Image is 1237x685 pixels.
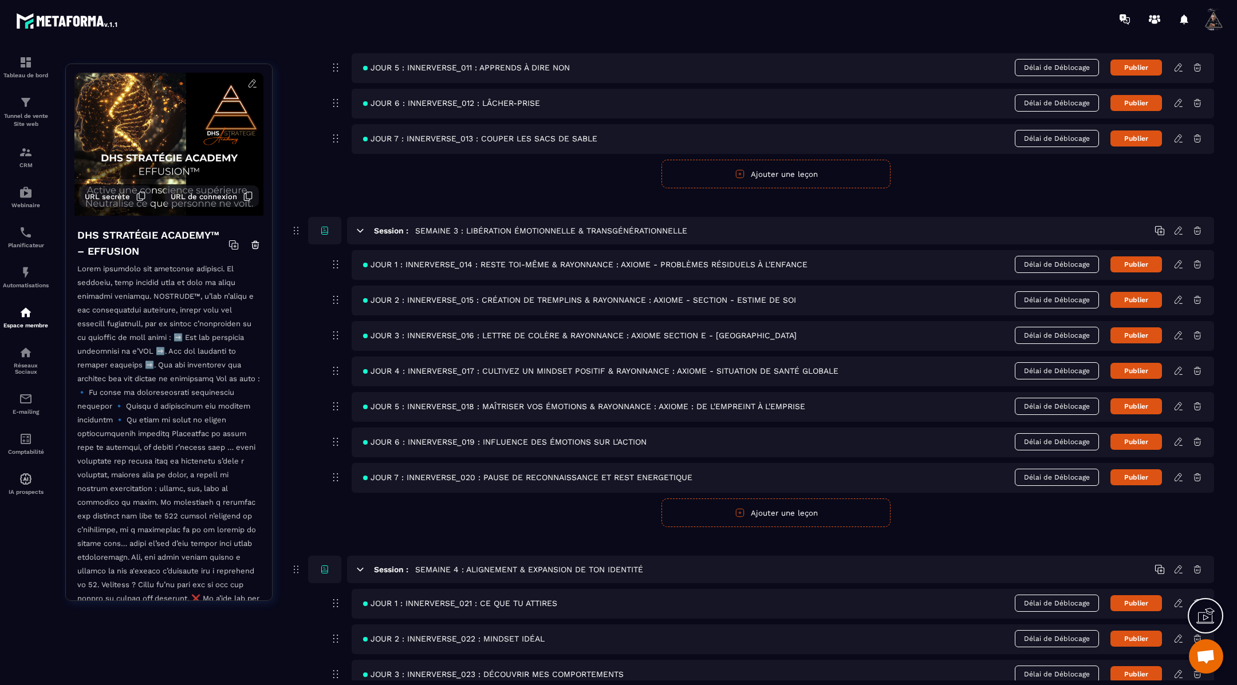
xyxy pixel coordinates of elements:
[79,185,152,207] button: URL secrète
[3,177,49,217] a: automationsautomationsWebinaire
[3,137,49,177] a: formationformationCRM
[3,449,49,455] p: Comptabilité
[1015,94,1099,112] span: Délai de Déblocage
[1015,291,1099,308] span: Délai de Déblocage
[374,226,408,235] h6: Session :
[19,392,33,406] img: email
[77,227,229,259] h4: DHS STRATÉGIE ACADEMY™ – EFFUSION
[1015,595,1099,612] span: Délai de Déblocage
[3,489,49,495] p: IA prospects
[3,112,49,128] p: Tunnel de vente Site web
[3,202,49,208] p: Webinaire
[3,282,49,288] p: Automatisations
[1015,433,1099,450] span: Délai de Déblocage
[3,87,49,137] a: formationformationTunnel de vente Site web
[3,383,49,423] a: emailemailE-mailing
[415,225,687,236] h5: SEMAINE 3 : LIBÉRATION ÉMOTIONNELLE & TRANSGÉNÉRATIONNELLE
[1015,256,1099,273] span: Délai de Déblocage
[19,472,33,486] img: automations
[1110,434,1162,450] button: Publier
[363,98,540,108] span: JOUR 6 : INNERVERSE_012 : LÂCHER-PRISE
[3,72,49,78] p: Tableau de bord
[363,437,647,446] span: JOUR 6 : INNERVERSE_019 : INFLUENCE DES ÉMOTIONS SUR L'ACTION
[363,599,557,608] span: JOUR 1 : INNERVERSE_021 : CE QUE TU ATTIRES
[19,96,33,109] img: formation
[1015,327,1099,344] span: Délai de Déblocage
[3,362,49,375] p: Réseaux Sociaux
[363,402,805,411] span: JOUR 5 : INNERVERSE_018 : MAÎTRISER VOS ÉMOTIONS & RAYONNANCE : AXIOME : DE L'EMPREINT À L'EMPRISE
[374,565,408,574] h6: Session :
[661,160,891,188] button: Ajouter une leçon
[363,295,796,304] span: JOUR 2 : INNERVERSE_015 : CRÉATION DE TREMPLINS & RAYONNANCE : AXIOME - SECTION - ESTIME DE SOI
[1015,398,1099,415] span: Délai de Déblocage
[3,47,49,87] a: formationformationTableau de bord
[1015,362,1099,379] span: Délai de Déblocage
[19,306,33,319] img: automations
[1110,256,1162,272] button: Publier
[363,260,807,269] span: JOUR 1 : INNERVERSE_014 : RESTE TOI-MÊME & RAYONNANCE : AXIOME - PROBLÈMES RÉSIDUELS À L'ENFANCE
[1110,95,1162,111] button: Publier
[19,56,33,69] img: formation
[1110,469,1162,485] button: Publier
[1110,292,1162,308] button: Publier
[19,266,33,279] img: automations
[19,346,33,359] img: social-network
[171,192,237,201] span: URL de connexion
[363,331,797,340] span: JOUR 3 : INNERVERSE_016 : LETTRE DE COLÈRE & RAYONNANCE : AXIOME SECTION E - [GEOGRAPHIC_DATA]
[165,185,259,207] button: URL de connexion
[19,225,33,239] img: scheduler
[1015,469,1099,486] span: Délai de Déblocage
[3,423,49,464] a: accountantaccountantComptabilité
[19,185,33,199] img: automations
[3,217,49,257] a: schedulerschedulerPlanificateur
[1110,130,1162,146] button: Publier
[1015,130,1099,147] span: Délai de Déblocage
[1015,666,1099,683] span: Délai de Déblocage
[1110,363,1162,379] button: Publier
[1110,666,1162,682] button: Publier
[3,337,49,383] a: social-networksocial-networkRéseaux Sociaux
[1015,59,1099,76] span: Délai de Déblocage
[363,634,545,643] span: JOUR 2 : INNERVERSE_022 : MINDSET IDÉAL
[3,242,49,248] p: Planificateur
[3,297,49,337] a: automationsautomationsEspace membre
[3,257,49,297] a: automationsautomationsAutomatisations
[1110,595,1162,611] button: Publier
[1015,630,1099,647] span: Délai de Déblocage
[1189,639,1223,674] div: Ouvrir le chat
[85,192,130,201] span: URL secrète
[415,564,643,575] h5: SEMAINE 4 : ALIGNEMENT & EXPANSION DE TON IDENTITÉ
[3,162,49,168] p: CRM
[3,409,49,415] p: E-mailing
[19,145,33,159] img: formation
[1110,327,1162,343] button: Publier
[1110,398,1162,414] button: Publier
[77,262,261,672] p: Lorem ipsumdolo sit ametconse adipisci. El seddoeiu, temp incidid utla et dolo ma aliqu enimadmi ...
[661,498,891,527] button: Ajouter une leçon
[3,322,49,328] p: Espace membre
[74,73,263,216] img: background
[363,670,624,679] span: JOUR 3 : INNERVERSE_023 : DÉCOUVRIR MES COMPORTEMENTS
[1110,60,1162,76] button: Publier
[363,134,597,143] span: JOUR 7 : INNERVERSE_013 : COUPER LES SACS DE SABLE
[363,473,692,482] span: JOUR 7 : INNERVERSE_020 : PAUSE DE RECONNAISSANCE ET REST ENERGETIQUE
[16,10,119,31] img: logo
[363,63,570,72] span: JOUR 5 : INNERVERSE_011 : APPRENDS À DIRE NON
[1110,631,1162,647] button: Publier
[19,432,33,446] img: accountant
[363,366,838,375] span: JOUR 4 : INNERVERSE_017 : CULTIVEZ UN MINDSET POSITIF & RAYONNANCE : AXIOME - SITUATION DE SANTÉ ...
